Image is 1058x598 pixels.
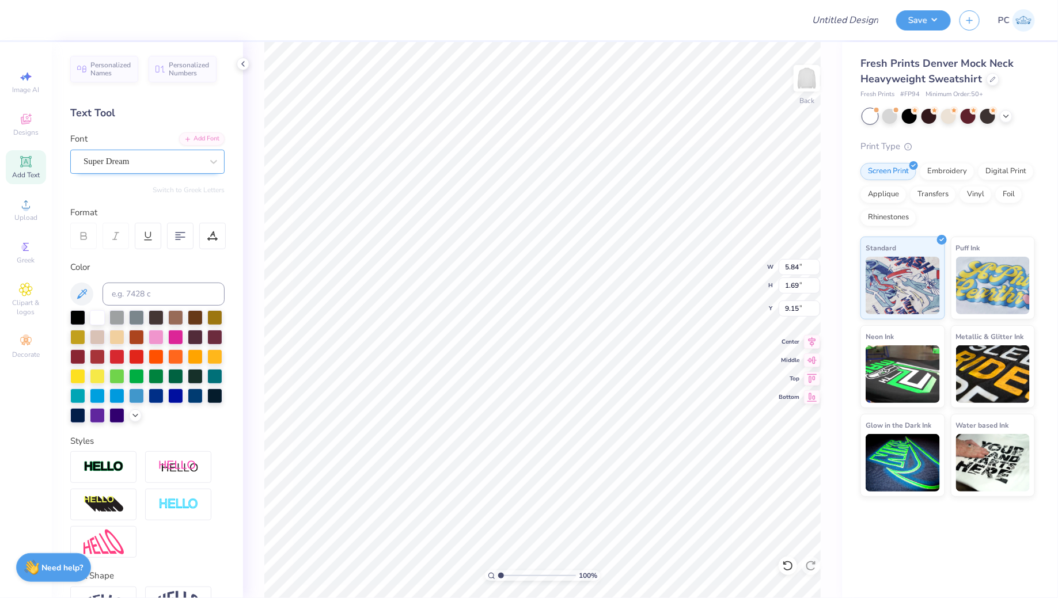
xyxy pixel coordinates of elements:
[779,356,799,364] span: Middle
[579,570,597,581] span: 100 %
[42,562,84,573] strong: Need help?
[70,105,225,121] div: Text Tool
[995,186,1022,203] div: Foil
[860,90,894,100] span: Fresh Prints
[978,163,1034,180] div: Digital Print
[1013,9,1035,32] img: Pema Choden Lama
[12,170,40,180] span: Add Text
[779,338,799,346] span: Center
[70,569,225,582] div: Text Shape
[803,9,888,32] input: Untitled Design
[84,496,124,514] img: 3d Illusion
[956,345,1030,403] img: Metallic & Glitter Ink
[84,530,124,554] img: Free Distort
[866,330,894,342] span: Neon Ink
[860,140,1035,153] div: Print Type
[90,61,131,77] span: Personalized Names
[779,375,799,383] span: Top
[960,186,992,203] div: Vinyl
[799,96,814,106] div: Back
[956,434,1030,492] img: Water based Ink
[866,419,931,431] span: Glow in the Dark Ink
[153,185,225,195] button: Switch to Greek Letters
[103,283,225,306] input: e.g. 7428 c
[860,56,1014,86] span: Fresh Prints Denver Mock Neck Heavyweight Sweatshirt
[866,257,940,314] img: Standard
[956,419,1009,431] span: Water based Ink
[920,163,974,180] div: Embroidery
[956,257,1030,314] img: Puff Ink
[158,460,199,474] img: Shadow
[13,85,40,94] span: Image AI
[956,242,980,254] span: Puff Ink
[169,61,210,77] span: Personalized Numbers
[860,209,916,226] div: Rhinestones
[70,435,225,448] div: Styles
[860,163,916,180] div: Screen Print
[866,345,940,403] img: Neon Ink
[84,460,124,474] img: Stroke
[13,128,39,137] span: Designs
[70,132,88,146] label: Font
[70,261,225,274] div: Color
[70,206,226,219] div: Format
[179,132,225,146] div: Add Font
[866,434,940,492] img: Glow in the Dark Ink
[896,10,951,31] button: Save
[926,90,983,100] span: Minimum Order: 50 +
[900,90,920,100] span: # FP94
[795,67,818,90] img: Back
[6,298,46,317] span: Clipart & logos
[866,242,896,254] span: Standard
[158,498,199,511] img: Negative Space
[17,256,35,265] span: Greek
[12,350,40,359] span: Decorate
[860,186,907,203] div: Applique
[779,393,799,401] span: Bottom
[14,213,37,222] span: Upload
[998,9,1035,32] a: PC
[910,186,956,203] div: Transfers
[956,330,1024,342] span: Metallic & Glitter Ink
[998,14,1010,27] span: PC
